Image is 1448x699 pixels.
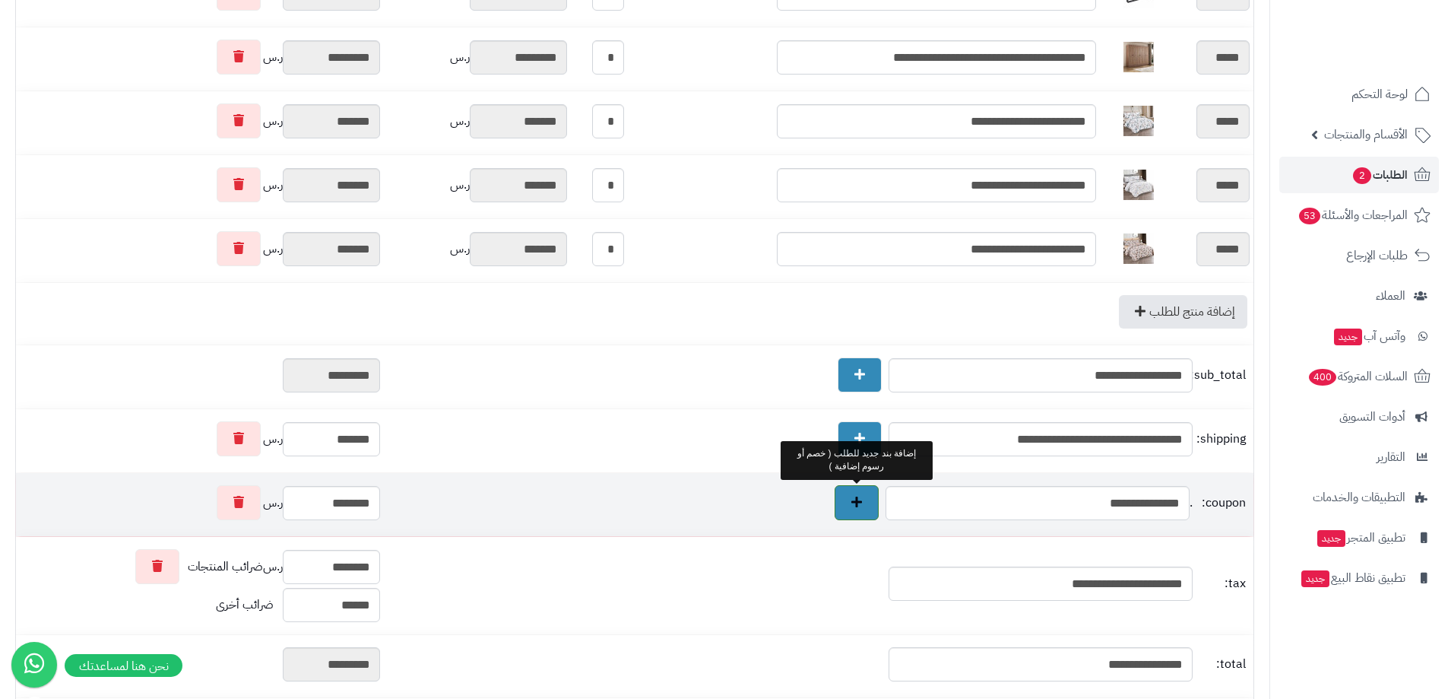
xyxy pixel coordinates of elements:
div: ر.س [20,40,380,75]
a: التقارير [1279,439,1439,475]
a: تطبيق نقاط البيعجديد [1279,560,1439,596]
div: ر.س [20,231,380,266]
img: 1752752878-1-40x40.jpg [1123,234,1154,264]
div: ر.س [20,167,380,202]
span: السلات المتروكة [1307,366,1408,387]
div: إضافة بند جديد للطلب ( خصم أو رسوم إضافية ) [781,441,933,479]
span: sub_total: [1196,367,1246,384]
span: coupon: [1196,494,1246,512]
a: العملاء [1279,278,1439,314]
span: tax: [1196,575,1246,593]
img: 1749982072-1-40x40.jpg [1123,42,1154,72]
span: المراجعات والأسئلة [1297,205,1408,226]
span: التقارير [1377,446,1405,468]
span: طلبات الإرجاع [1346,245,1408,266]
a: وآتس آبجديد [1279,318,1439,354]
a: إضافة منتج للطلب [1119,295,1247,329]
span: تطبيق المتجر [1316,527,1405,548]
a: الطلبات2 [1279,157,1439,193]
span: الأقسام والمنتجات [1324,124,1408,145]
a: تطبيق المتجرجديد [1279,519,1439,556]
a: المراجعات والأسئلة53 [1279,197,1439,234]
span: ضرائب المنتجات [188,558,263,576]
span: ضرائب أخرى [216,596,274,614]
div: ر.س [388,40,567,75]
span: تطبيق نقاط البيع [1300,567,1405,589]
div: . [388,485,1250,520]
span: الطلبات [1351,164,1408,186]
span: أدوات التسويق [1339,406,1405,427]
span: لوحة التحكم [1351,84,1408,105]
a: السلات المتروكة400 [1279,358,1439,395]
span: shipping: [1196,431,1246,448]
span: التطبيقات والخدمات [1313,487,1405,508]
span: 2 [1352,167,1372,185]
div: ر.س [20,549,380,584]
a: أدوات التسويق [1279,399,1439,435]
span: 400 [1308,368,1338,386]
div: ر.س [388,104,567,138]
span: العملاء [1376,285,1405,307]
img: logo-2.png [1345,23,1434,55]
img: 1752751687-1-40x40.jpg [1123,106,1154,136]
span: وآتس آب [1332,326,1405,347]
span: جديد [1317,530,1345,547]
div: ر.س [388,168,567,202]
div: ر.س [20,485,380,520]
div: ر.س [20,421,380,456]
div: ر.س [20,103,380,138]
a: لوحة التحكم [1279,76,1439,113]
a: التطبيقات والخدمات [1279,479,1439,516]
div: ر.س [388,232,567,266]
span: total: [1196,656,1246,673]
img: 1752752033-1-40x40.jpg [1123,170,1154,200]
a: طلبات الإرجاع [1279,237,1439,274]
span: 53 [1298,207,1321,225]
span: جديد [1301,570,1329,587]
span: جديد [1334,329,1362,345]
